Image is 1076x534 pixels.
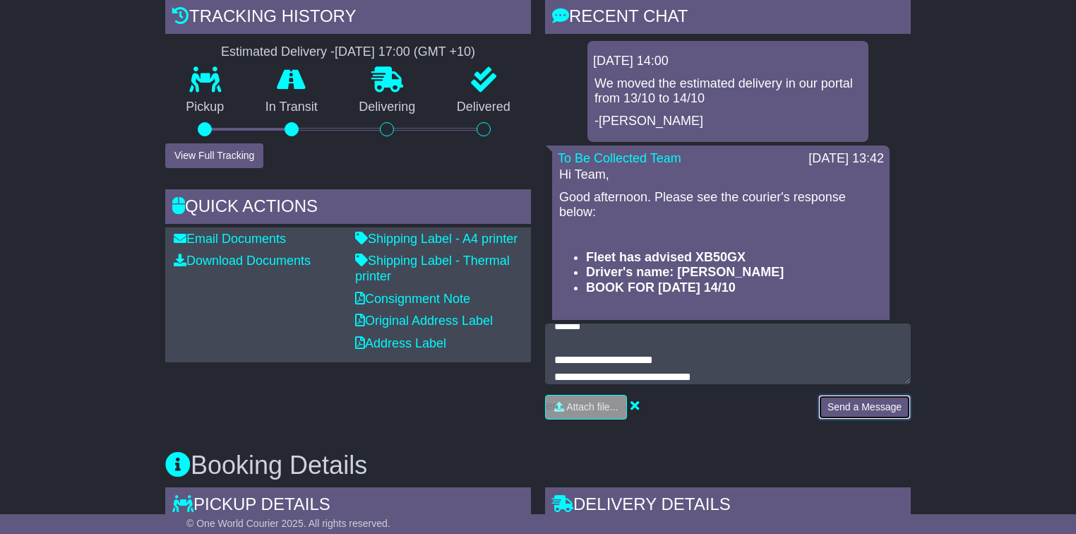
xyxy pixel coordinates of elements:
a: Original Address Label [355,314,493,328]
p: Hi Team, [559,167,883,183]
a: Shipping Label - A4 printer [355,232,518,246]
a: Email Documents [174,232,286,246]
a: Consignment Note [355,292,470,306]
strong: Driver's name: [PERSON_NAME] [586,265,784,279]
div: [DATE] 14:00 [593,54,863,69]
a: Address Label [355,336,446,350]
p: Delivered [436,100,532,115]
p: In Transit [245,100,339,115]
span: © One World Courier 2025. All rights reserved. [186,518,390,529]
button: Send a Message [818,395,911,420]
a: To Be Collected Team [558,151,681,165]
strong: BOOK FOR [DATE] 14/10 [586,280,736,295]
div: Delivery Details [545,487,911,526]
div: [DATE] 17:00 (GMT +10) [335,44,475,60]
a: Shipping Label - Thermal printer [355,254,510,283]
div: Pickup Details [165,487,531,526]
p: Good afternoon. Please see the courier's response below: [559,190,883,220]
div: Quick Actions [165,189,531,227]
p: We moved the estimated delivery in our portal from 13/10 to 14/10 [594,76,861,107]
p: Delivering [338,100,436,115]
h3: Booking Details [165,451,911,480]
strong: Fleet has advised XB50GX [586,250,746,264]
a: Download Documents [174,254,311,268]
p: Pickup [165,100,245,115]
p: -[PERSON_NAME] [594,114,861,129]
div: Estimated Delivery - [165,44,531,60]
button: View Full Tracking [165,143,263,168]
div: [DATE] 13:42 [808,151,884,167]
